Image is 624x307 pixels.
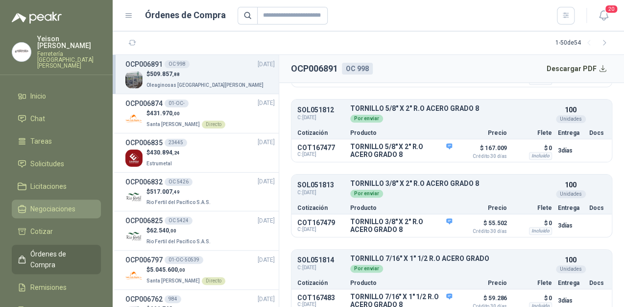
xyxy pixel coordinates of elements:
img: Company Logo [125,150,143,167]
img: Company Logo [12,43,31,61]
span: Tareas [30,136,52,147]
a: OCP00687401-OC-[DATE] Company Logo$431.970,00Santa [PERSON_NAME]Directo [125,98,275,129]
span: Santa [PERSON_NAME] [146,122,200,127]
span: [DATE] [258,177,275,186]
span: [DATE] [258,60,275,69]
div: OC 5426 [165,178,192,186]
span: C: [DATE] [297,189,344,197]
span: ,24 [172,150,180,155]
p: 3 días [558,145,583,156]
div: Por enviar [350,265,383,273]
a: OCP006891OC 998[DATE] Company Logo$509.857,88Oleaginosas [GEOGRAPHIC_DATA][PERSON_NAME] [125,59,275,90]
span: Inicio [30,91,46,102]
button: Descargar PDF [541,59,613,78]
span: 20 [604,4,618,14]
span: [DATE] [258,138,275,147]
h3: OCP006797 [125,255,163,265]
p: Entrega [558,280,583,286]
p: TORNILLO 3/8" X 2" R.O ACERO GRADO 8 [350,218,452,233]
p: $ 55.502 [458,217,507,234]
p: SOL051814 [297,256,344,264]
a: OCP006825OC 5424[DATE] Company Logo$62.540,00Rio Fertil del Pacífico S.A.S. [125,215,275,246]
p: Precio [458,280,507,286]
p: Ferretería [GEOGRAPHIC_DATA][PERSON_NAME] [37,51,101,69]
p: Yeison [PERSON_NAME] [37,35,101,49]
p: SOL051813 [297,181,344,189]
a: Inicio [12,87,101,105]
span: Santa [PERSON_NAME] [146,278,200,283]
p: 100 [565,255,576,265]
p: $ [146,70,265,79]
p: 100 [565,104,576,115]
a: Solicitudes [12,154,101,173]
img: Company Logo [125,188,143,205]
div: 01-OC-50539 [165,256,203,264]
p: Docs [589,280,606,286]
img: Logo peakr [12,12,62,24]
span: Chat [30,113,45,124]
a: Remisiones [12,278,101,297]
h1: Órdenes de Compra [145,8,226,22]
span: [DATE] [258,256,275,265]
p: TORNILLO 5/8" X 2" R.O ACERO GRADO 8 [350,143,452,158]
span: 431.970 [150,110,180,117]
a: OCP00683523445[DATE] Company Logo$430.894,24Estrumetal [125,137,275,168]
p: Cotización [297,280,344,286]
p: Docs [589,130,606,136]
div: OC 998 [165,60,190,68]
p: $ 0 [513,142,552,154]
div: Unidades [556,115,586,123]
div: 01-OC- [165,100,189,107]
div: OC 998 [342,63,373,75]
span: [DATE] [258,216,275,226]
img: Company Logo [125,110,143,128]
p: $ [146,109,225,118]
p: Precio [458,130,507,136]
img: Company Logo [125,71,143,88]
span: C: [DATE] [297,227,344,232]
img: Company Logo [125,267,143,284]
p: $ 167.009 [458,142,507,159]
img: Company Logo [125,228,143,245]
p: Producto [350,205,452,211]
h3: OCP006874 [125,98,163,109]
span: Estrumetal [146,161,172,166]
p: Precio [458,205,507,211]
div: Unidades [556,265,586,273]
h3: OCP006891 [125,59,163,70]
span: Licitaciones [30,181,67,192]
p: TORNILLO 3/8" X 2" R.O ACERO GRADO 8 [350,180,552,187]
div: Por enviar [350,190,383,198]
span: ,00 [178,267,185,273]
span: 5.045.600 [150,266,185,273]
a: Licitaciones [12,177,101,196]
p: COT167477 [297,144,344,152]
span: Solicitudes [30,158,64,169]
span: Crédito 30 días [458,229,507,234]
span: Cotizar [30,226,53,237]
p: $ [146,148,180,157]
span: C: [DATE] [297,114,344,122]
p: $ [146,226,213,235]
div: Incluido [529,77,552,85]
p: Entrega [558,130,583,136]
a: Tareas [12,132,101,151]
span: Oleaginosas [GEOGRAPHIC_DATA][PERSON_NAME] [146,82,264,88]
div: 1 - 50 de 54 [555,35,612,51]
p: TORNILLO 7/16" X 1" 1/2 R.O ACERO GRADO [350,255,552,262]
p: $ 0 [513,292,552,304]
span: Negociaciones [30,204,75,214]
p: COT167483 [297,294,344,302]
p: COT167479 [297,219,344,227]
p: Flete [513,130,552,136]
p: Producto [350,280,452,286]
span: Remisiones [30,282,67,293]
span: 62.540 [150,227,176,234]
h3: OCP006832 [125,177,163,187]
p: TORNILLO 5/8" X 2" R.O ACERO GRADO 8 [350,105,552,112]
p: $ [146,187,213,197]
span: 509.857 [150,71,180,77]
span: Crédito 30 días [458,154,507,159]
div: Incluido [529,227,552,235]
span: Rio Fertil del Pacífico S.A.S. [146,239,211,244]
